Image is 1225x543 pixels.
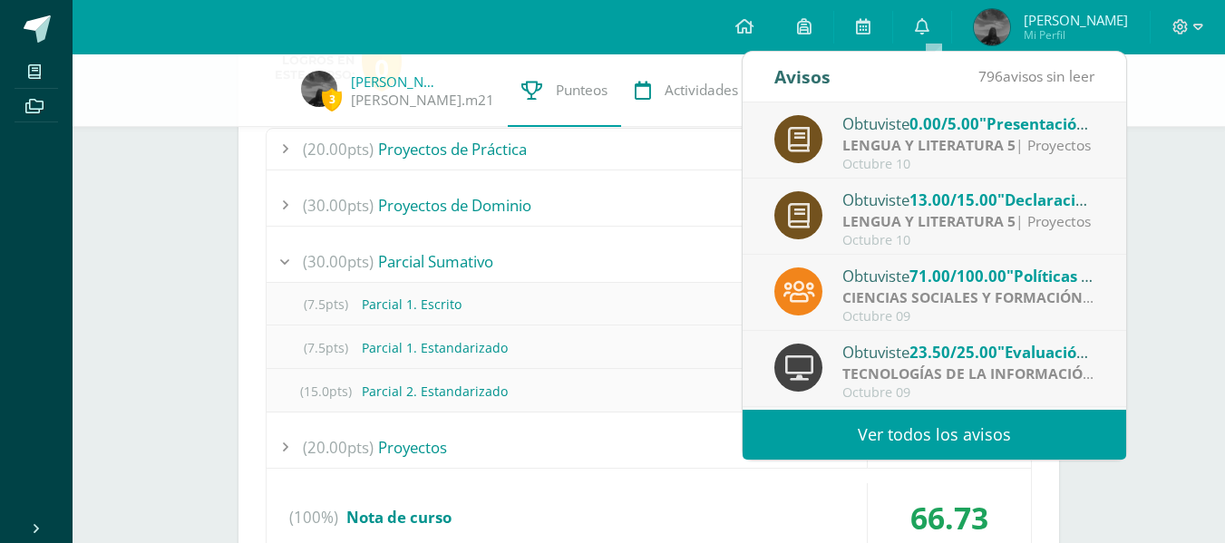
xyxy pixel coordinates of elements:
[979,113,1094,134] span: "Presentación"
[842,340,1094,364] div: Obtuviste en
[267,371,1031,412] div: Parcial 2. Estandarizado
[974,9,1010,45] img: 6815c2fbd6b7d7283ad9e22e50ff5f78.png
[289,284,362,325] span: (7.5pts)
[267,327,1031,368] div: Parcial 1. Estandarizado
[842,233,1094,248] div: Octubre 10
[267,284,1031,325] div: Parcial 1. Escrito
[267,427,1031,468] div: Proyectos
[774,52,831,102] div: Avisos
[665,81,738,100] span: Actividades
[556,81,608,100] span: Punteos
[909,342,997,363] span: 23.50/25.00
[303,129,374,170] span: (20.00pts)
[842,309,1094,325] div: Octubre 09
[508,54,621,127] a: Punteos
[842,287,1094,308] div: | Proyectos de dominio
[842,385,1094,401] div: Octubre 09
[842,264,1094,287] div: Obtuviste en
[322,88,342,111] span: 3
[303,185,374,226] span: (30.00pts)
[267,241,1031,282] div: Parcial Sumativo
[351,91,494,110] a: [PERSON_NAME].m21
[909,113,979,134] span: 0.00/5.00
[267,129,1031,170] div: Proyectos de Práctica
[1006,266,1152,286] span: "Políticas públicas"
[743,410,1126,460] a: Ver todos los avisos
[842,211,1016,231] strong: LENGUA Y LITERATURA 5
[842,135,1016,155] strong: LENGUA Y LITERATURA 5
[303,241,374,282] span: (30.00pts)
[267,185,1031,226] div: Proyectos de Dominio
[351,73,442,91] a: [PERSON_NAME]
[978,66,1094,86] span: avisos sin leer
[997,189,1172,210] span: "Declaración personal"
[842,135,1094,156] div: | Proyectos
[997,342,1133,363] span: "Evaluación Final"
[301,71,337,107] img: 6815c2fbd6b7d7283ad9e22e50ff5f78.png
[909,266,1006,286] span: 71.00/100.00
[346,507,452,528] span: Nota de curso
[289,371,362,412] span: (15.0pts)
[842,364,1094,384] div: | Evaluación Final
[842,287,1186,307] strong: CIENCIAS SOCIALES Y FORMACIÓN CIUDADANA 5
[621,54,752,127] a: Actividades
[909,189,997,210] span: 13.00/15.00
[289,327,362,368] span: (7.5pts)
[978,66,1003,86] span: 796
[842,211,1094,232] div: | Proyectos
[842,157,1094,172] div: Octubre 10
[842,188,1094,211] div: Obtuviste en
[842,112,1094,135] div: Obtuviste en
[303,427,374,468] span: (20.00pts)
[1024,11,1128,29] span: [PERSON_NAME]
[1024,27,1128,43] span: Mi Perfil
